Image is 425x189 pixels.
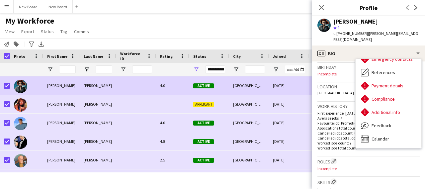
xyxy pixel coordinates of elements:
[317,136,420,141] p: Cancelled jobs total count: 0
[14,154,27,167] img: Charles Xavier
[14,117,27,130] img: Benjamin Grimm
[233,54,241,59] span: City
[317,145,420,150] p: Worked jobs total count: 7
[43,95,80,113] div: [PERSON_NAME]
[229,95,269,113] div: [GEOGRAPHIC_DATA]
[317,111,420,116] p: First experience: [DATE]
[309,169,349,188] div: 8 days
[38,27,56,36] a: Status
[47,54,67,59] span: First Name
[80,132,116,150] div: [PERSON_NAME]
[156,151,189,169] div: 2.5
[312,3,425,12] h3: Profile
[317,131,420,136] p: Cancelled jobs count: 0
[317,158,420,165] h3: Roles
[14,80,27,93] img: Amanda Briggs
[43,114,80,132] div: [PERSON_NAME]
[356,66,421,79] div: References
[356,79,421,92] div: Payment details
[309,151,349,169] div: 14 days
[59,65,76,73] input: First Name Filter Input
[193,66,199,72] button: Open Filter Menu
[160,54,173,59] span: Rating
[356,92,421,106] div: Compliance
[193,102,214,107] span: Applicant
[156,132,189,150] div: 4.8
[120,51,144,61] span: Workforce ID
[372,83,403,89] span: Payment details
[132,65,152,73] input: Workforce ID Filter Input
[80,95,116,113] div: [PERSON_NAME]
[193,139,214,144] span: Active
[74,29,89,35] span: Comms
[14,0,43,13] button: New Board
[317,71,420,76] p: Incomplete
[156,169,189,188] div: 5.0
[43,169,80,188] div: [PERSON_NAME]
[269,169,309,188] div: [DATE]
[372,56,413,62] span: Emergency contacts
[80,151,116,169] div: [PERSON_NAME]
[317,166,420,171] p: Incomplete
[317,64,420,70] h3: Birthday
[269,114,309,132] div: [DATE]
[43,151,80,169] div: [PERSON_NAME]
[309,132,349,150] div: 12 days
[229,151,269,169] div: [GEOGRAPHIC_DATA]
[317,84,420,90] h3: Location
[5,16,54,26] span: My Workforce
[156,76,189,95] div: 4.0
[317,178,420,185] h3: Skills
[333,31,368,36] span: t. [PHONE_NUMBER]
[317,126,420,131] p: Applications total count: 7
[269,76,309,95] div: [DATE]
[43,132,80,150] div: [PERSON_NAME]
[80,169,116,188] div: Kent
[14,136,27,149] img: Bruce Wayne
[317,141,420,145] p: Worked jobs count: 7
[193,158,214,163] span: Active
[269,95,309,113] div: [DATE]
[21,29,34,35] span: Export
[37,40,45,48] app-action-btn: Export XLSX
[71,27,92,36] a: Comms
[229,132,269,150] div: [GEOGRAPHIC_DATA]
[3,40,11,48] app-action-btn: Notify workforce
[12,40,20,48] app-action-btn: Add to tag
[193,121,214,126] span: Active
[337,25,339,30] span: 4
[233,66,239,72] button: Open Filter Menu
[245,65,265,73] input: City Filter Input
[28,40,36,48] app-action-btn: Advanced filters
[269,132,309,150] div: [DATE]
[356,132,421,145] div: Calendar
[80,76,116,95] div: [PERSON_NAME]
[312,46,425,61] div: Bio
[3,27,17,36] a: View
[285,65,305,73] input: Joined Filter Input
[120,66,126,72] button: Open Filter Menu
[317,116,420,121] p: Average jobs: 7
[193,54,206,59] span: Status
[43,0,73,13] button: New Board
[229,114,269,132] div: [GEOGRAPHIC_DATA]
[84,54,103,59] span: Last Name
[269,151,309,169] div: [DATE]
[43,76,80,95] div: [PERSON_NAME]
[193,83,214,88] span: Active
[14,98,27,112] img: Barbara Gorden
[356,119,421,132] div: Feedback
[47,66,53,72] button: Open Filter Menu
[273,66,279,72] button: Open Filter Menu
[356,106,421,119] div: Additional info
[84,66,90,72] button: Open Filter Menu
[229,169,269,188] div: [GEOGRAPHIC_DATA]
[156,114,189,132] div: 4.0
[229,76,269,95] div: [GEOGRAPHIC_DATA]
[317,121,420,126] p: Favourite job: Promotional Staff
[273,54,286,59] span: Joined
[372,109,400,115] span: Additional info
[96,65,112,73] input: Last Name Filter Input
[317,103,420,109] h3: Work history
[41,29,54,35] span: Status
